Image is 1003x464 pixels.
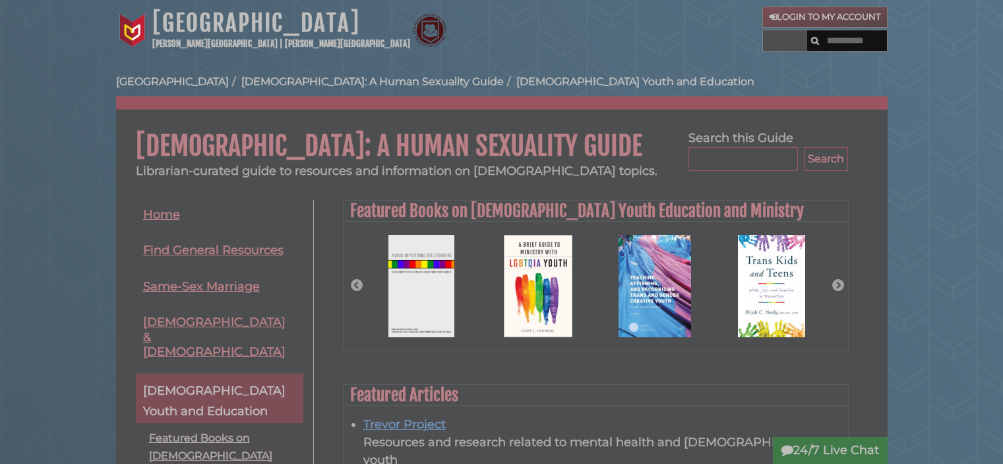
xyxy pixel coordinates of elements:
img: Trans Kids and Teens: pride, joy, and families in transition [731,228,812,345]
span: Home [143,207,180,222]
a: Home [136,200,303,230]
a: [PERSON_NAME][GEOGRAPHIC_DATA] [285,38,410,49]
img: Calvin Theological Seminary [413,14,446,47]
span: Same-Sex Marriage [143,279,260,294]
a: Find General Resources [136,236,303,265]
img: A Brief Guide to Ministry with LGBTQIA Youth [497,228,579,345]
h2: Featured Books on [DEMOGRAPHIC_DATA] Youth Education and Ministry [344,201,848,222]
span: [DEMOGRAPHIC_DATA] & [DEMOGRAPHIC_DATA] [143,315,286,359]
span: Librarian-curated guide to resources and information on [DEMOGRAPHIC_DATA] topics. [136,164,657,178]
span: Find General Resources [143,243,284,257]
a: [DEMOGRAPHIC_DATA]: A Human Sexuality Guide [241,75,504,88]
button: Previous [350,279,363,292]
a: [GEOGRAPHIC_DATA] [116,75,229,88]
i: Search [811,36,819,45]
a: Login to My Account [762,7,888,28]
a: [DEMOGRAPHIC_DATA] Youth and Education [136,374,303,423]
a: Same-Sex Marriage [136,272,303,302]
h2: Featured Articles [344,385,848,406]
img: Calvin University [116,14,149,47]
span: [DEMOGRAPHIC_DATA] Youth and Education [143,383,286,419]
img: 4 Views on Pastoring LGBTQ Teenagers [382,228,461,345]
a: [PERSON_NAME][GEOGRAPHIC_DATA] [152,38,278,49]
nav: breadcrumb [116,74,888,110]
li: [DEMOGRAPHIC_DATA] Youth and Education [504,74,754,90]
h1: [DEMOGRAPHIC_DATA]: A Human Sexuality Guide [116,110,888,162]
a: [DEMOGRAPHIC_DATA] & [DEMOGRAPHIC_DATA] [136,308,303,367]
button: Search [804,147,848,171]
a: [GEOGRAPHIC_DATA] [152,9,360,38]
img: Teaching, Affirming, and Recognizing Trans and Gender Creative Youth [612,228,698,345]
button: Search [807,30,823,48]
button: 24/7 Live Chat [773,437,888,464]
button: Next [832,279,845,292]
span: | [280,38,283,49]
a: Trevor Project [363,417,446,432]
